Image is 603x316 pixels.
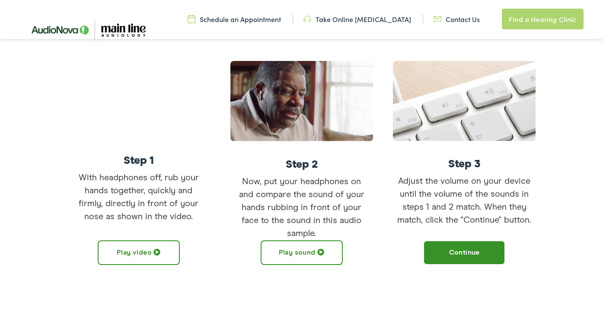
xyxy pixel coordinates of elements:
[303,14,411,24] a: Take Online [MEDICAL_DATA]
[230,61,373,141] img: step2.png
[98,240,180,265] button: Play video
[393,159,536,169] h6: Step 3
[502,9,583,29] a: Find a Hearing Clinic
[230,175,373,240] p: Now, put your headphones on and compare the sound of your hands rubbing in front of your face to ...
[67,61,210,141] iframe: Calibrating Sound for Hearing Test
[434,14,441,24] img: utility icon
[188,14,281,24] a: Schedule an Appointment
[67,171,210,223] p: With headphones off, rub your hands together, quickly and firmly, directly in front of your nose ...
[393,175,536,227] p: Adjust the volume on your device until the volume of the sounds in steps 1 and 2 match. When they...
[423,240,505,265] button: Continue
[434,14,480,24] a: Contact Us
[230,159,373,170] h6: Step 2
[303,14,311,24] img: utility icon
[393,61,536,141] img: step3.png
[188,14,195,24] img: utility icon
[67,155,210,166] h6: Step 1
[261,240,343,265] button: Play sound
